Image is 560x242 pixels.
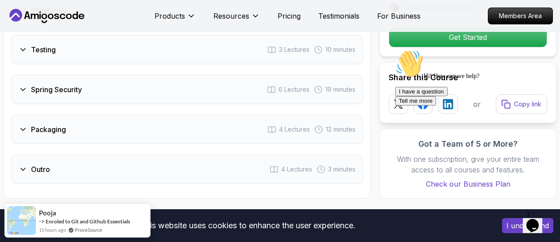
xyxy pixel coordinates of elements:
span: 15 hours ago [39,226,66,234]
span: -> [39,218,45,225]
span: 12 minutes [326,125,355,134]
img: :wave: [4,4,32,32]
button: Resources [213,11,260,28]
span: 10 minutes [325,45,355,54]
button: Testing3 Lectures 10 minutes [11,35,363,64]
p: Members Area [488,8,552,24]
p: Products [154,11,185,21]
span: 6 Lectures [278,85,309,94]
span: 19 minutes [325,85,355,94]
h3: Packaging [31,124,66,135]
span: 3 Lectures [279,45,309,54]
p: With one subscription, give your entire team access to all courses and features. [389,154,547,175]
span: Pooja [39,209,56,217]
button: Spring Security6 Lectures 19 minutes [11,75,363,104]
div: 👋Hi! How can we help?I have a questionTell me more [4,4,163,59]
button: Get Started [389,27,547,47]
button: Outro4 Lectures 3 minutes [11,155,363,184]
div: This website uses cookies to enhance the user experience. [7,216,489,235]
img: provesource social proof notification image [7,206,36,235]
span: Hi! How can we help? [4,27,88,33]
h3: Outro [31,164,50,175]
a: Testimonials [318,11,359,21]
p: Resources [213,11,249,21]
button: Tell me more [4,50,44,59]
h3: Got a Team of 5 or More? [389,138,547,150]
a: Pricing [278,11,301,21]
a: ProveSource [75,226,102,234]
span: 4 Lectures [281,165,312,174]
a: For Business [377,11,421,21]
h3: Spring Security [31,84,82,95]
span: 3 minutes [328,165,355,174]
span: 4 Lectures [279,125,310,134]
button: Packaging4 Lectures 12 minutes [11,115,363,144]
a: Members Area [488,8,553,24]
a: Check our Business Plan [389,179,547,189]
h3: Testing [31,44,56,55]
iframe: chat widget [392,46,551,202]
button: Products [154,11,196,28]
button: Accept cookies [502,218,553,233]
button: I have a question [4,41,56,50]
p: Get Started [389,27,547,47]
iframe: chat widget [523,207,551,233]
h2: Share this Course [389,71,547,84]
a: Enroled to Git and Github Essentials [46,218,130,225]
